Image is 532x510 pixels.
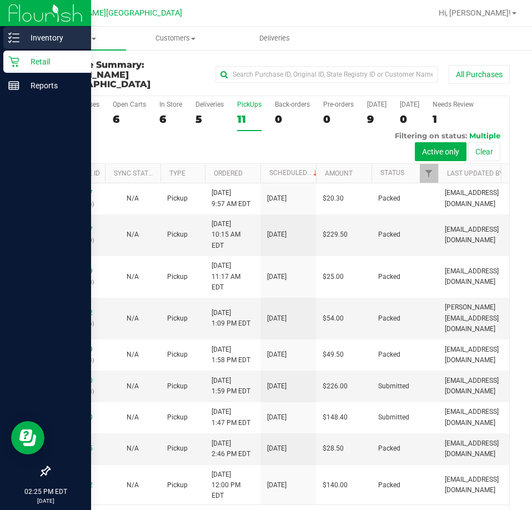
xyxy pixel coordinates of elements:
[127,229,139,240] button: N/A
[19,55,86,68] p: Retail
[169,169,185,177] a: Type
[127,272,139,282] button: N/A
[212,469,254,502] span: [DATE] 12:00 PM EDT
[212,261,254,293] span: [DATE] 11:17 AM EDT
[323,193,344,204] span: $20.30
[195,101,224,108] div: Deliveries
[267,349,287,360] span: [DATE]
[323,381,348,392] span: $226.00
[127,381,139,392] button: N/A
[380,169,404,177] a: Status
[323,412,348,423] span: $148.40
[237,101,262,108] div: PickUps
[378,272,400,282] span: Packed
[378,229,400,240] span: Packed
[323,113,354,126] div: 0
[420,164,438,183] a: Filter
[378,381,409,392] span: Submitted
[127,351,139,358] span: Not Applicable
[415,142,466,161] button: Active only
[400,113,419,126] div: 0
[378,443,400,454] span: Packed
[159,101,182,108] div: In Store
[378,313,400,324] span: Packed
[19,31,86,44] p: Inventory
[267,193,287,204] span: [DATE]
[127,480,139,491] button: N/A
[378,412,409,423] span: Submitted
[113,113,146,126] div: 6
[323,229,348,240] span: $229.50
[267,443,287,454] span: [DATE]
[378,193,400,204] span: Packed
[323,101,354,108] div: Pre-orders
[323,443,344,454] span: $28.50
[8,80,19,91] inline-svg: Reports
[212,188,250,209] span: [DATE] 9:57 AM EDT
[378,349,400,360] span: Packed
[433,113,474,126] div: 1
[267,381,287,392] span: [DATE]
[267,229,287,240] span: [DATE]
[167,313,188,324] span: Pickup
[127,193,139,204] button: N/A
[469,131,500,140] span: Multiple
[127,194,139,202] span: Not Applicable
[127,443,139,454] button: N/A
[127,349,139,360] button: N/A
[127,314,139,322] span: Not Applicable
[367,113,387,126] div: 9
[127,382,139,390] span: Not Applicable
[127,413,139,421] span: Not Applicable
[167,272,188,282] span: Pickup
[5,487,86,497] p: 02:25 PM EDT
[215,66,438,83] input: Search Purchase ID, Original ID, State Registry ID or Customer Name...
[395,131,467,140] span: Filtering on status:
[269,169,320,177] a: Scheduled
[323,349,344,360] span: $49.50
[225,27,324,50] a: Deliveries
[267,272,287,282] span: [DATE]
[127,273,139,281] span: Not Applicable
[126,27,225,50] a: Customers
[167,229,188,240] span: Pickup
[212,344,250,366] span: [DATE] 1:58 PM EDT
[19,79,86,92] p: Reports
[167,349,188,360] span: Pickup
[212,308,250,329] span: [DATE] 1:09 PM EDT
[127,33,225,43] span: Customers
[127,313,139,324] button: N/A
[167,443,188,454] span: Pickup
[212,219,254,251] span: [DATE] 10:15 AM EDT
[5,497,86,505] p: [DATE]
[400,101,419,108] div: [DATE]
[323,480,348,491] span: $140.00
[114,169,157,177] a: Sync Status
[275,113,310,126] div: 0
[127,231,139,238] span: Not Applicable
[127,444,139,452] span: Not Applicable
[127,481,139,489] span: Not Applicable
[214,169,243,177] a: Ordered
[267,412,287,423] span: [DATE]
[267,313,287,324] span: [DATE]
[439,8,511,17] span: Hi, [PERSON_NAME]!
[378,480,400,491] span: Packed
[433,101,474,108] div: Needs Review
[447,169,503,177] a: Last Updated By
[113,101,146,108] div: Open Carts
[449,65,510,84] button: All Purchases
[8,56,19,67] inline-svg: Retail
[49,60,203,89] h3: Purchase Summary:
[212,407,250,428] span: [DATE] 1:47 PM EDT
[45,8,182,18] span: [PERSON_NAME][GEOGRAPHIC_DATA]
[212,438,250,459] span: [DATE] 2:46 PM EDT
[195,113,224,126] div: 5
[325,169,353,177] a: Amount
[167,480,188,491] span: Pickup
[167,412,188,423] span: Pickup
[11,421,44,454] iframe: Resource center
[267,480,287,491] span: [DATE]
[323,272,344,282] span: $25.00
[212,376,250,397] span: [DATE] 1:59 PM EDT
